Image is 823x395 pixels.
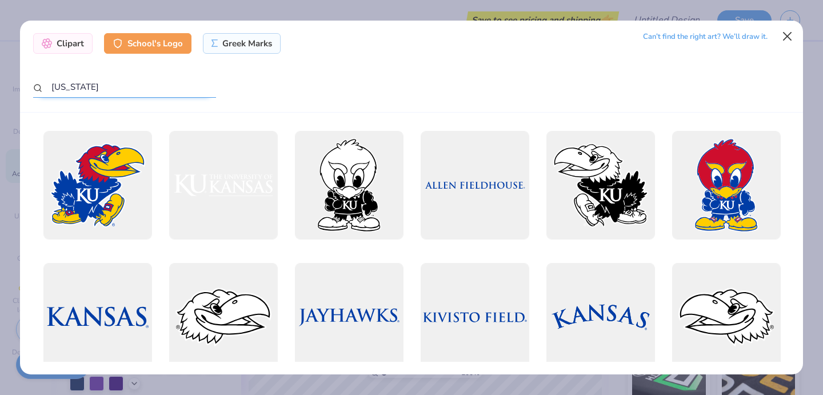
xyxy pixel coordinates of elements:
div: Clipart [33,33,93,54]
div: Greek Marks [203,33,281,54]
input: Search by name [33,77,216,98]
div: Can’t find the right art? We’ll draw it. [643,27,768,47]
button: Close [777,25,798,47]
div: School's Logo [104,33,191,54]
